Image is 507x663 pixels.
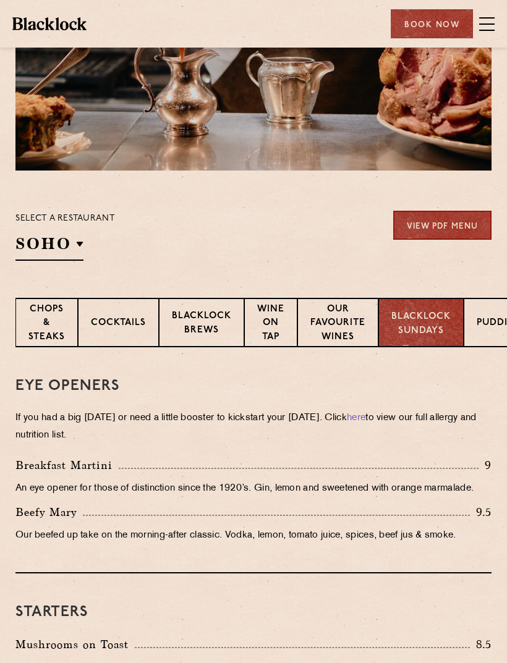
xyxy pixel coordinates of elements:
p: 9 [479,457,492,473]
p: Wine on Tap [257,303,284,346]
p: Our beefed up take on the morning-after classic. Vodka, lemon, tomato juice, spices, beef jus & s... [15,527,492,544]
p: Chops & Steaks [28,303,65,346]
p: Mushrooms on Toast [15,636,135,653]
p: Select a restaurant [15,211,115,227]
p: 8.5 [470,636,492,652]
h3: Eye openers [15,378,492,394]
p: Our favourite wines [310,303,365,346]
p: Cocktails [91,316,146,332]
h2: SOHO [15,233,83,261]
p: If you had a big [DATE] or need a little booster to kickstart your [DATE]. Click to view our full... [15,410,492,444]
p: Blacklock Brews [172,310,231,339]
p: Breakfast Martini [15,457,119,474]
img: BL_Textured_Logo-footer-cropped.svg [12,17,87,30]
h3: Starters [15,604,492,620]
p: Beefy Mary [15,504,83,521]
a: View PDF Menu [393,211,492,240]
div: Book Now [391,9,473,38]
p: An eye opener for those of distinction since the 1920’s. Gin, lemon and sweetened with orange mar... [15,480,492,497]
p: Blacklock Sundays [391,310,451,338]
p: 9.5 [470,504,492,520]
a: here [347,413,365,423]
